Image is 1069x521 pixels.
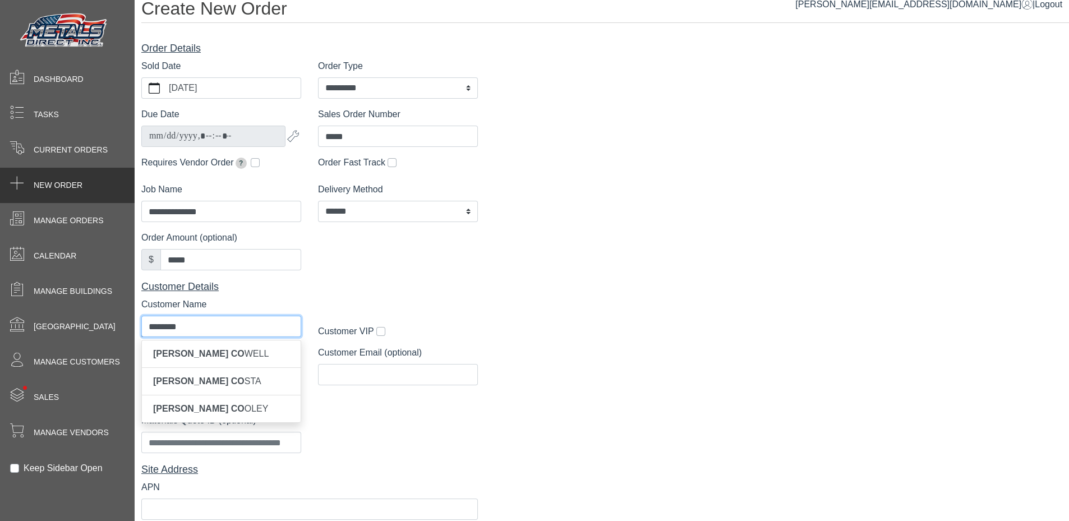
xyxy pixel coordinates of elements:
[141,249,161,270] div: $
[318,183,383,196] label: Delivery Method
[34,285,112,297] span: Manage Buildings
[141,231,237,245] label: Order Amount (optional)
[167,78,301,98] label: [DATE]
[141,481,160,494] label: APN
[34,179,82,191] span: New Order
[141,462,478,477] div: Site Address
[141,298,206,311] label: Customer Name
[153,404,268,413] span: OLEY
[153,376,245,386] span: [PERSON_NAME] CO
[34,427,109,439] span: Manage Vendors
[141,183,182,196] label: Job Name
[34,321,116,333] span: [GEOGRAPHIC_DATA]
[24,462,103,475] label: Keep Sidebar Open
[142,78,167,98] button: calendar
[11,370,39,406] span: •
[153,349,269,358] span: WELL
[141,156,248,169] label: Requires Vendor Order
[34,356,120,368] span: Manage Customers
[34,250,76,262] span: Calendar
[17,10,112,52] img: Metals Direct Inc Logo
[318,156,385,169] label: Order Fast Track
[236,158,247,169] span: Extends due date by 2 weeks for pickup orders
[34,391,59,403] span: Sales
[34,215,103,227] span: Manage Orders
[34,109,59,121] span: Tasks
[153,404,245,413] span: [PERSON_NAME] CO
[318,325,374,338] label: Customer VIP
[141,279,478,294] div: Customer Details
[153,376,261,386] span: STA
[318,59,363,73] label: Order Type
[141,41,478,56] div: Order Details
[149,82,160,94] svg: calendar
[141,108,179,121] label: Due Date
[318,346,422,359] label: Customer Email (optional)
[141,59,181,73] label: Sold Date
[141,394,478,409] div: Materials Details
[34,144,108,156] span: Current Orders
[153,349,245,358] span: [PERSON_NAME] CO
[34,73,84,85] span: Dashboard
[318,108,400,121] label: Sales Order Number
